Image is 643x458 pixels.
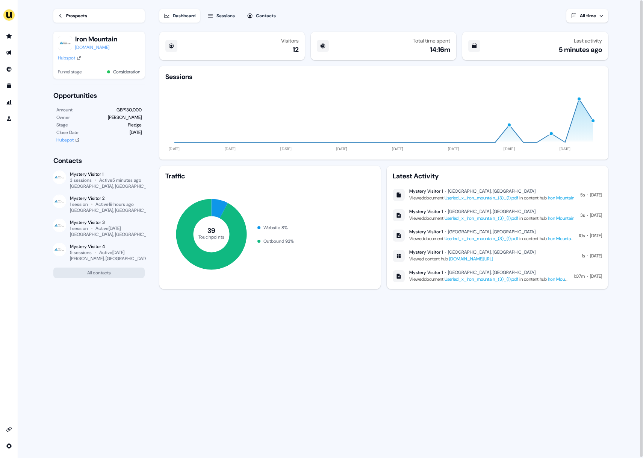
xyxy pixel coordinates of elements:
tspan: Touchpoints [198,234,224,240]
div: Active 19 hours ago [95,201,134,207]
button: Consideration [113,68,140,76]
div: [GEOGRAPHIC_DATA], [GEOGRAPHIC_DATA] [70,231,158,237]
a: Hubspot [58,54,81,62]
div: Visitors [281,38,299,44]
div: [GEOGRAPHIC_DATA], [GEOGRAPHIC_DATA] [448,229,536,235]
div: [DATE] [130,129,142,136]
div: Mystery Visitor 1 [409,188,443,194]
div: Close Date [56,129,79,136]
div: Prospects [66,12,87,20]
a: Iron Mountain [548,215,574,221]
span: All time [580,13,596,19]
div: [GEOGRAPHIC_DATA], [GEOGRAPHIC_DATA] [448,269,536,275]
a: [DOMAIN_NAME] [75,44,117,51]
div: [PERSON_NAME] [108,114,142,121]
tspan: [DATE] [392,146,403,151]
div: 1:07m [574,272,585,280]
a: Iron Mountain [548,236,574,242]
button: Dashboard [159,9,200,23]
div: 1s [582,252,585,260]
tspan: [DATE] [504,146,515,151]
a: Go to integrations [3,423,15,435]
div: Opportunities [53,91,145,100]
div: [GEOGRAPHIC_DATA], [GEOGRAPHIC_DATA] [448,188,536,194]
a: Userled_x_Iron_mountain_(3)_(1).pdf [445,215,518,221]
div: [DATE] [590,232,602,239]
div: Latest Activity [393,172,602,181]
div: 3 sessions [70,177,92,183]
div: Pledge [128,121,142,129]
button: Sessions [203,9,239,23]
div: GBP130,000 [116,106,142,114]
div: [DATE] [590,252,602,260]
div: [GEOGRAPHIC_DATA], [GEOGRAPHIC_DATA] [70,207,158,213]
div: Owner [56,114,70,121]
tspan: [DATE] [169,146,180,151]
div: Mystery Visitor 1 [409,229,443,235]
a: Userled_x_Iron_mountain_(3)_(1).pdf [445,276,518,282]
div: Total time spent [413,38,450,44]
div: Viewed content hub [409,255,536,263]
div: 5 sessions [70,250,92,256]
a: Go to attribution [3,96,15,108]
button: Iron Mountain [75,35,117,44]
div: 14:16m [430,45,450,54]
div: Website 8 % [263,224,288,231]
div: Active 5 minutes ago [99,177,141,183]
div: [GEOGRAPHIC_DATA], [GEOGRAPHIC_DATA] [448,249,536,255]
a: Iron Mountain [548,276,574,282]
tspan: 39 [207,226,215,235]
a: Iron Mountain [548,195,574,201]
tspan: [DATE] [448,146,459,151]
div: Mystery Visitor 1 [409,249,443,255]
div: 1 session [70,225,88,231]
div: [GEOGRAPHIC_DATA], [GEOGRAPHIC_DATA] [70,183,158,189]
a: Userled_x_Iron_mountain_(3)_(1).pdf [445,236,518,242]
div: Active [DATE] [99,250,124,256]
span: Funnel stage: [58,68,82,76]
div: [GEOGRAPHIC_DATA], [GEOGRAPHIC_DATA] [448,208,536,215]
tspan: [DATE] [336,146,347,151]
div: Hubspot [56,136,74,144]
div: Hubspot [58,54,75,62]
div: Sessions [216,12,235,20]
a: Go to prospects [3,30,15,42]
a: Go to integrations [3,440,15,452]
a: Go to templates [3,80,15,92]
div: Last activity [574,38,602,44]
div: 5s [580,191,585,199]
div: Viewed document in content hub [409,215,574,222]
div: Amount [56,106,73,114]
div: Contacts [53,156,145,165]
a: Userled_x_Iron_mountain_(3)_(1).pdf [445,195,518,201]
div: Stage [56,121,68,129]
div: 3s [580,212,585,219]
button: All time [566,9,608,23]
div: [DATE] [590,272,602,280]
div: Mystery Visitor 3 [70,219,145,225]
div: Dashboard [173,12,195,20]
button: All contacts [53,268,145,278]
div: Traffic [165,172,375,181]
button: Contacts [242,9,280,23]
a: Go to experiments [3,113,15,125]
div: [DATE] [590,191,602,199]
tspan: [DATE] [224,146,236,151]
div: Sessions [165,72,192,81]
a: Go to outbound experience [3,47,15,59]
div: Active [DATE] [95,225,121,231]
div: Viewed document in content hub [409,235,574,242]
div: Outbound 92 % [263,237,294,245]
div: Mystery Visitor 1 [409,269,443,275]
div: 5 minutes ago [559,45,602,54]
a: Prospects [53,9,145,23]
tspan: [DATE] [559,146,570,151]
a: [DOMAIN_NAME][URL] [449,256,493,262]
div: [DATE] [590,212,602,219]
div: Viewed document in content hub [409,194,574,202]
div: Mystery Visitor 1 [70,171,145,177]
div: 10s [579,232,585,239]
div: Mystery Visitor 1 [409,208,443,215]
div: 12 [293,45,299,54]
